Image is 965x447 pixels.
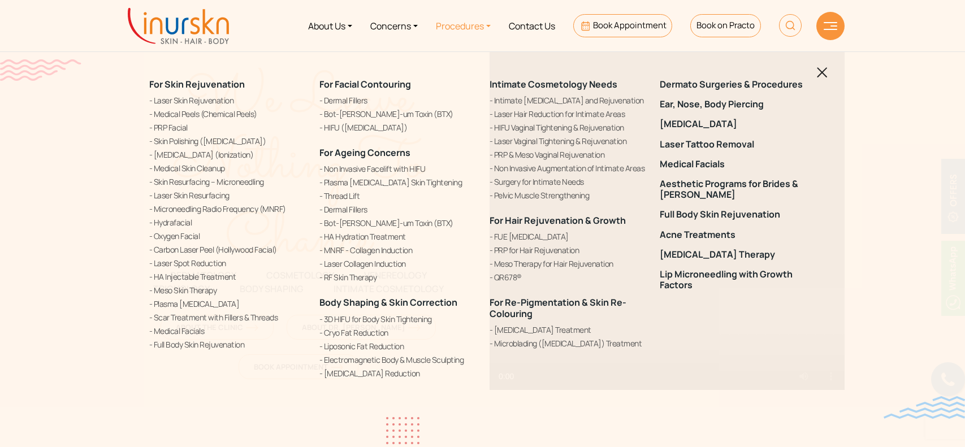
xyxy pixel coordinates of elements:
[660,159,816,170] a: Medical Facials
[490,244,646,256] a: PRP for Hair Rejuvenation
[490,271,646,283] a: QR678®
[660,179,816,200] a: Aesthetic Programs for Brides & [PERSON_NAME]
[660,249,816,260] a: [MEDICAL_DATA] Therapy
[149,121,306,133] a: PRP Facial
[149,162,306,174] a: Medical Skin Cleanup
[149,325,306,337] a: Medical Facials
[490,135,646,147] a: Laser Vaginal Tightening & Rejuvenation
[149,135,306,147] a: Skin Polishing ([MEDICAL_DATA])
[817,67,828,78] img: blackclosed
[319,203,476,215] a: Dermal Fillers
[660,229,816,240] a: Acne Treatments
[490,149,646,160] a: PRP & Meso Vaginal Rejuvenation
[696,19,755,31] span: Book on Practo
[490,108,646,120] a: Laser Hair Reduction for Intimate Areas
[490,121,646,133] a: HIFU Vaginal Tightening & Rejuvenation
[149,108,306,120] a: Medical Peels (Chemical Peels)
[149,271,306,283] a: HA Injectable Treatment
[500,5,564,47] a: Contact Us
[490,324,646,336] a: [MEDICAL_DATA] Treatment
[593,19,667,31] span: Book Appointment
[690,14,760,37] a: Book on Practo
[319,296,457,309] a: Body Shaping & Skin Correction
[660,99,816,110] a: Ear, Nose, Body Piercing
[319,258,476,270] a: Laser Collagen Induction
[319,94,476,106] a: Dermal Fillers
[319,367,476,379] a: [MEDICAL_DATA] Reduction
[319,217,476,229] a: Bot-[PERSON_NAME]-um Toxin (BTX)
[319,163,476,175] a: Non Invasive Facelift with HIFU
[319,244,476,256] a: MNRF - Collagen Induction
[149,189,306,201] a: Laser Skin Resurfacing
[319,78,411,90] a: For Facial Contouring
[319,121,476,133] a: HIFU ([MEDICAL_DATA])
[149,311,306,323] a: Scar Treatment with Fillers & Threads
[319,340,476,352] a: Liposonic Fat Reduction
[660,79,816,90] a: Dermato Surgeries & Procedures
[490,258,646,270] a: Meso Therapy for Hair Rejuvenation
[490,162,646,174] a: Non Invasive Augmentation of Intimate Areas
[149,338,306,350] a: Full Body Skin Rejuvenation
[573,14,672,37] a: Book Appointment
[319,190,476,202] a: Thread Lift
[149,230,306,242] a: Oxygen Facial
[490,231,646,242] a: FUE [MEDICAL_DATA]
[319,313,476,325] a: 3D HIFU for Body Skin Tightening
[149,244,306,255] a: Carbon Laser Peel (Hollywood Facial)
[490,337,646,349] a: Microblading ([MEDICAL_DATA]) Treatment
[490,176,646,188] a: Surgery for Intimate Needs
[660,209,816,220] a: Full Body Skin Rejuvenation
[824,22,837,30] img: hamLine.svg
[149,298,306,310] a: Plasma [MEDICAL_DATA]
[361,5,427,47] a: Concerns
[149,94,306,106] a: Laser Skin Rejuvenation
[149,176,306,188] a: Skin Resurfacing – Microneedling
[128,8,229,44] img: inurskn-logo
[490,94,646,106] a: Intimate [MEDICAL_DATA] and Rejuvenation
[319,108,476,120] a: Bot-[PERSON_NAME]-um Toxin (BTX)
[884,396,965,419] img: bluewave
[660,269,816,290] a: Lip Microneedling with Growth Factors
[660,139,816,150] a: Laser Tattoo Removal
[319,231,476,242] a: HA Hydration Treatment
[319,146,410,159] a: For Ageing Concerns
[149,257,306,269] a: Laser Spot Reduction
[319,354,476,366] a: Electromagnetic Body & Muscle Sculpting
[149,216,306,228] a: Hydrafacial
[319,327,476,338] a: Cryo Fat Reduction
[779,14,802,37] img: HeaderSearch
[319,271,476,283] a: RF Skin Therapy
[660,119,816,129] a: [MEDICAL_DATA]
[490,214,626,227] a: For Hair Rejuvenation & Growth
[490,296,626,319] a: For Re-Pigmentation & Skin Re-Colouring
[149,284,306,296] a: Meso Skin Therapy
[149,149,306,160] a: [MEDICAL_DATA] (Ionization)
[490,189,646,201] a: Pelvic Muscle Strengthening
[319,176,476,188] a: Plasma [MEDICAL_DATA] Skin Tightening
[149,203,306,215] a: Microneedling Radio Frequency (MNRF)
[149,78,245,90] a: For Skin Rejuvenation
[490,78,617,90] a: Intimate Cosmetology Needs
[427,5,500,47] a: Procedures
[299,5,361,47] a: About Us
